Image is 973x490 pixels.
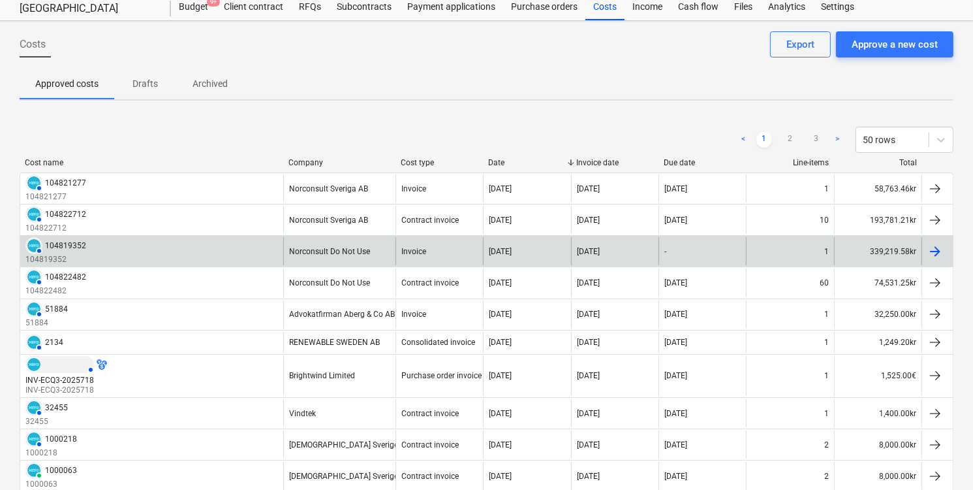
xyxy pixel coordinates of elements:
img: xero.svg [27,358,40,371]
div: 8,000.00kr [834,462,921,490]
div: Vindtek [289,409,316,418]
div: 2 [824,472,829,481]
div: 1,249.20kr [834,332,921,353]
div: [DATE] [489,440,512,449]
img: xero.svg [27,401,40,414]
img: xero.svg [27,239,40,252]
a: Page 1 is your current page [756,132,772,148]
div: Invoice has been synced with Xero and its status is currently PAID [25,462,42,479]
img: xero.svg [27,270,40,284]
div: [DATE] [577,184,600,193]
div: [DATE] [664,278,687,287]
div: [DATE] [489,278,512,287]
div: 104821277 [45,178,86,188]
div: Purchase order invoice [401,371,482,380]
div: Invoice has been synced with Xero and its status is currently AUTHORISED [25,431,42,448]
div: Norconsult Sveriga AB [289,216,368,225]
div: [DEMOGRAPHIC_DATA] Sverige AB [289,472,410,481]
div: Contract invoice [401,278,459,287]
div: 339,219.58kr [834,237,921,265]
div: 1 [824,247,829,256]
div: [DATE] [577,310,600,319]
img: xero.svg [27,208,40,221]
div: [DATE] [489,472,512,481]
p: INV-ECQ3-2025718 [25,385,107,396]
div: 10 [820,216,829,225]
div: 8,000.00kr [834,431,921,459]
div: [DATE] [664,184,687,193]
div: 104819352 [45,241,86,250]
p: Drafts [130,77,161,91]
button: Approve a new cost [836,31,953,57]
div: [DATE] [577,278,600,287]
p: 104819352 [25,254,86,265]
div: 32455 [45,403,68,412]
div: [GEOGRAPHIC_DATA] [20,2,155,16]
div: [DATE] [664,310,687,319]
div: 1,400.00kr [834,399,921,427]
div: [DATE] [577,409,600,418]
div: 1000063 [45,466,77,475]
img: xero.svg [27,464,40,477]
div: Invoice [401,184,426,193]
img: xero.svg [27,176,40,189]
p: Archived [193,77,228,91]
div: 104822712 [45,210,86,219]
div: Invoice has been synced with Xero and its status is currently AUTHORISED [25,237,42,254]
div: Contract invoice [401,440,459,449]
div: 1 [824,184,829,193]
a: Page 3 [809,132,824,148]
p: 104822482 [25,286,86,297]
a: Next page [829,132,845,148]
div: 1 [824,371,829,380]
div: [DATE] [489,184,512,193]
div: Invoice has been synced with Xero and its status is currently AUTHORISED [25,399,42,416]
div: [DATE] [489,338,512,347]
div: [DATE] [577,472,600,481]
a: Previous page [735,132,751,148]
p: 104822712 [25,223,86,234]
div: Contract invoice [401,472,459,481]
div: Contract invoice [401,216,459,225]
div: 32,250.00kr [834,301,921,329]
div: Due date [664,158,741,167]
div: [DATE] [489,216,512,225]
div: [DATE] [489,310,512,319]
div: Invoice has been synced with Xero and its status is currently AUTHORISED [25,301,42,318]
div: Advokatfirman Aberg & Co AB [289,310,395,319]
div: Invoice has been synced with Xero and its status is currently AUTHORISED [25,334,42,351]
div: Contract invoice [401,409,459,418]
div: [DATE] [664,472,687,481]
div: [DATE] [577,371,600,380]
div: 1 [824,409,829,418]
div: 2 [824,440,829,449]
div: Approve a new cost [852,36,938,53]
img: xero.svg [27,336,40,349]
div: Export [786,36,814,53]
div: 1000218 [45,434,77,444]
div: 1 [824,310,829,319]
div: [DATE] [664,216,687,225]
div: RENEWABLE SWEDEN AB [289,338,380,347]
div: [DATE] [664,338,687,347]
button: Export [770,31,831,57]
div: INV-ECQ3-2025718 [25,376,94,385]
img: xero.svg [27,433,40,446]
div: Cost type [401,158,478,167]
div: [DEMOGRAPHIC_DATA] Sverige AB [289,440,410,449]
div: 58,763.46kr [834,174,921,203]
div: Date [488,158,566,167]
div: [DATE] [577,440,600,449]
div: [DATE] [489,409,512,418]
div: 1 [824,338,829,347]
span: Costs [20,37,46,52]
div: - [664,247,666,256]
div: Invoice date [576,158,654,167]
div: 60 [820,278,829,287]
div: Total [839,158,917,167]
div: Line-items [752,158,829,167]
p: 32455 [25,416,68,427]
div: 1,525.00€ [834,356,921,396]
div: [DATE] [577,338,600,347]
div: Invoice has a different currency from the budget [97,359,107,370]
